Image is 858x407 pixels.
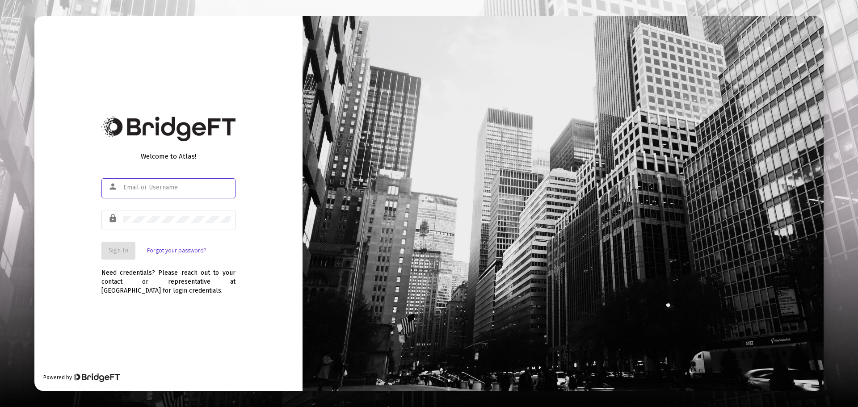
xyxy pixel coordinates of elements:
button: Sign In [101,242,135,260]
mat-icon: person [108,181,119,192]
mat-icon: lock [108,213,119,224]
div: Powered by [43,373,120,382]
img: Bridge Financial Technology Logo [101,116,236,141]
div: Welcome to Atlas! [101,152,236,161]
div: Need credentials? Please reach out to your contact or representative at [GEOGRAPHIC_DATA] for log... [101,260,236,295]
a: Forgot your password? [147,246,206,255]
input: Email or Username [123,184,231,191]
img: Bridge Financial Technology Logo [73,373,120,382]
span: Sign In [109,247,128,254]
